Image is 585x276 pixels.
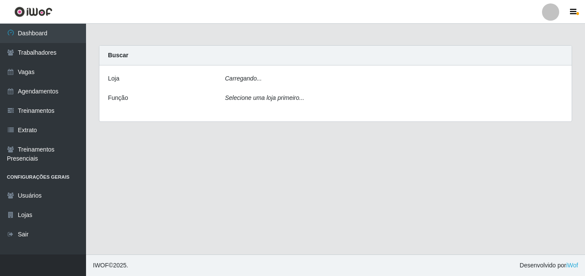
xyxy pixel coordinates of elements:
[225,75,262,82] i: Carregando...
[566,262,578,269] a: iWof
[93,261,128,270] span: © 2025 .
[93,262,109,269] span: IWOF
[108,74,119,83] label: Loja
[225,94,304,101] i: Selecione uma loja primeiro...
[108,52,128,59] strong: Buscar
[108,93,128,102] label: Função
[520,261,578,270] span: Desenvolvido por
[14,6,52,17] img: CoreUI Logo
